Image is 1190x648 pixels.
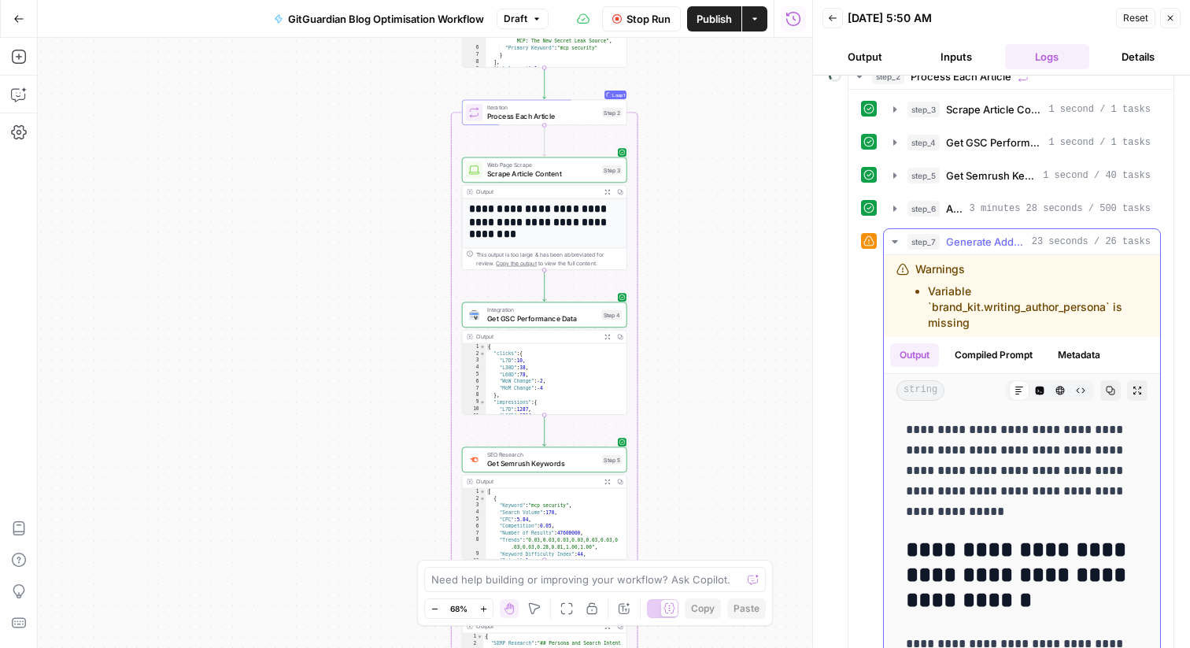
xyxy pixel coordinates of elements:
[928,283,1147,331] li: Variable `brand_kit.writing_author_persona` is missing
[462,302,627,415] div: IntegrationGet GSC Performance DataStep 4Output{ "clicks":{ "L7D":10, "L30D":38, "L60D":78, "WoW ...
[463,537,486,551] div: 8
[463,502,486,509] div: 3
[497,9,549,29] button: Draft
[504,12,527,26] span: Draft
[945,343,1042,367] button: Compiled Prompt
[602,165,623,175] div: Step 3
[602,6,681,31] button: Stop Run
[477,633,482,640] span: Toggle code folding, rows 1 through 3
[911,69,1011,84] span: Process Each Article
[946,168,1037,183] span: Get Semrush Keywords
[463,58,486,65] div: 8
[463,378,486,385] div: 6
[463,551,486,558] div: 9
[543,68,546,98] g: Edge from step_1 to step_2
[872,69,904,84] span: step_2
[463,530,486,537] div: 7
[463,365,486,372] div: 4
[907,201,940,217] span: step_6
[463,406,486,413] div: 10
[463,31,486,45] div: 5
[884,97,1160,122] button: 1 second / 1 tasks
[487,161,598,169] span: Web Page Scrape
[946,234,1026,250] span: Generate Additional Content
[487,305,597,314] span: Integration
[884,130,1160,155] button: 1 second / 1 tasks
[687,6,741,31] button: Publish
[691,602,715,616] span: Copy
[1048,343,1110,367] button: Metadata
[463,357,486,365] div: 3
[476,622,597,631] div: Output
[479,488,485,495] span: Toggle code folding, rows 1 through 72
[727,598,766,619] button: Paste
[476,250,622,268] div: This output is too large & has been abbreviated for review. to view the full content.
[479,343,485,350] span: Toggle code folding, rows 1 through 30
[907,234,940,250] span: step_7
[479,350,485,357] span: Toggle code folding, rows 2 through 8
[463,392,486,399] div: 8
[463,413,486,420] div: 11
[543,125,546,156] g: Edge from step_2 to step_3
[884,229,1160,254] button: 23 seconds / 26 tasks
[970,202,1151,216] span: 3 minutes 28 seconds / 500 tasks
[487,450,598,459] span: SEO Research
[822,44,907,69] button: Output
[602,108,623,117] div: Step 2
[884,196,1160,221] button: 3 minutes 28 seconds / 500 tasks
[907,135,940,150] span: step_4
[602,455,623,465] div: Step 5
[685,598,721,619] button: Copy
[288,11,484,27] span: GitGuardian Blog Optimisation Workflow
[1123,11,1148,25] span: Reset
[612,88,625,101] span: Loop 1
[463,343,486,350] div: 1
[476,477,597,486] div: Output
[915,261,1147,331] div: Warnings
[601,310,622,320] div: Step 4
[469,310,480,320] img: google-search-console.svg
[697,11,732,27] span: Publish
[476,332,597,341] div: Output
[462,100,627,125] div: Loop1IterationProcess Each ArticleStep 2
[543,270,546,301] g: Edge from step_3 to step_4
[734,602,759,616] span: Paste
[487,313,597,324] span: Get GSC Performance Data
[463,633,483,640] div: 1
[463,350,486,357] div: 2
[1048,135,1151,150] span: 1 second / 1 tasks
[487,458,598,469] span: Get Semrush Keywords
[946,135,1042,150] span: Get GSC Performance Data
[463,385,486,392] div: 7
[479,495,485,502] span: Toggle code folding, rows 2 through 11
[1043,168,1151,183] span: 1 second / 40 tasks
[1032,235,1151,249] span: 23 seconds / 26 tasks
[463,517,486,524] div: 5
[543,415,546,446] g: Edge from step_4 to step_5
[946,201,963,217] span: Analyze SERP Competition
[1005,44,1090,69] button: Logs
[463,523,486,530] div: 6
[946,102,1042,117] span: Scrape Article Content
[487,168,598,180] span: Scrape Article Content
[463,65,486,72] div: 9
[450,602,468,615] span: 68%
[463,509,486,517] div: 4
[463,372,486,379] div: 5
[264,6,493,31] button: GitGuardian Blog Optimisation Workflow
[907,102,940,117] span: step_3
[479,399,485,406] span: Toggle code folding, rows 9 through 15
[463,488,486,495] div: 1
[890,343,939,367] button: Output
[1096,44,1181,69] button: Details
[463,52,486,59] div: 7
[496,260,536,266] span: Copy the output
[914,44,999,69] button: Inputs
[1116,8,1155,28] button: Reset
[463,495,486,502] div: 2
[487,103,598,112] span: Iteration
[469,454,480,465] img: 8a3tdog8tf0qdwwcclgyu02y995m
[1048,102,1151,117] span: 1 second / 1 tasks
[896,380,944,401] span: string
[907,168,940,183] span: step_5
